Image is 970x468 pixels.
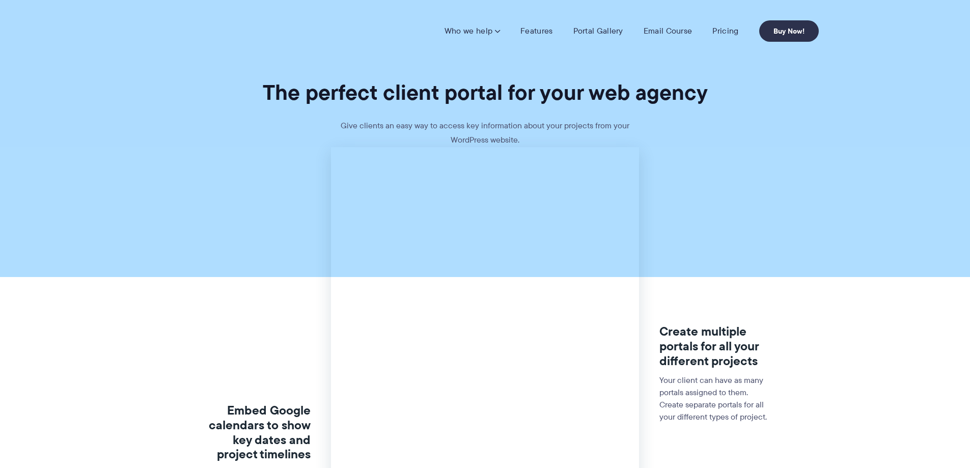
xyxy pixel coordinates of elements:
h3: Embed Google calendars to show key dates and project timelines [199,403,311,462]
p: Your client can have as many portals assigned to them. Create separate portals for all your diffe... [659,374,771,423]
h3: Create multiple portals for all your different projects [659,324,771,368]
a: Who we help [445,26,500,36]
a: Portal Gallery [573,26,623,36]
a: Buy Now! [759,20,819,42]
a: Features [520,26,552,36]
a: Pricing [712,26,738,36]
a: Email Course [644,26,692,36]
p: Give clients an easy way to access key information about your projects from your WordPress website. [332,119,638,147]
